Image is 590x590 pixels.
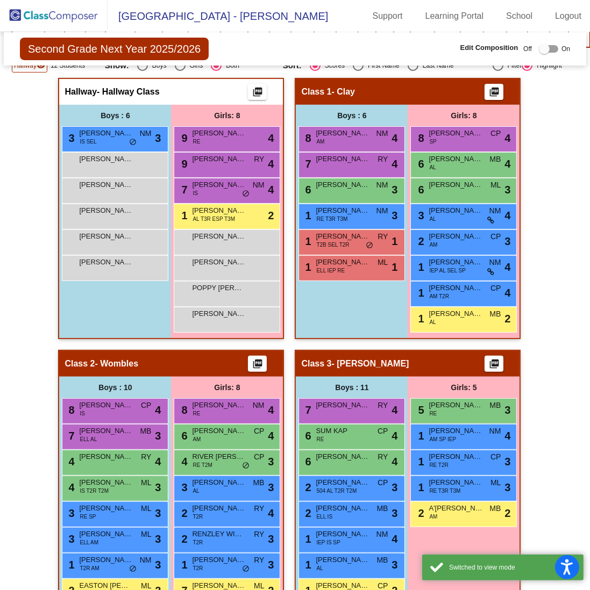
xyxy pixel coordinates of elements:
[79,426,133,436] span: [PERSON_NAME]
[248,356,267,372] button: Print Students Details
[108,8,328,25] span: [GEOGRAPHIC_DATA] - [PERSON_NAME]
[193,435,201,443] span: AM
[179,430,187,442] span: 6
[192,205,246,216] span: [PERSON_NAME]
[429,477,482,488] span: [PERSON_NAME]
[179,184,187,196] span: 7
[302,507,311,519] span: 2
[268,454,274,470] span: 3
[20,38,209,60] span: Second Grade Next Year 2025/2026
[488,87,501,102] mat-icon: picture_as_pdf
[193,564,203,572] span: T2R
[155,454,161,470] span: 4
[66,430,74,442] span: 7
[171,377,283,398] div: Girls: 8
[316,205,369,216] span: [PERSON_NAME]
[79,231,133,242] span: [PERSON_NAME] [PERSON_NAME]
[429,231,482,242] span: [PERSON_NAME]
[79,179,133,190] span: [PERSON_NAME]
[392,531,397,547] span: 4
[504,207,510,224] span: 4
[155,130,161,146] span: 3
[491,179,501,191] span: ML
[546,8,590,25] a: Logout
[80,435,97,443] span: ELL AL
[429,241,437,249] span: AM
[242,462,250,470] span: do_not_disturb_alt
[179,507,187,519] span: 2
[485,84,503,100] button: Print Students Details
[316,231,369,242] span: [PERSON_NAME]
[378,400,388,411] span: RY
[129,565,137,573] span: do_not_disturb_alt
[79,128,133,139] span: [PERSON_NAME]
[296,377,408,398] div: Boys : 11
[155,479,161,495] span: 3
[392,207,397,224] span: 3
[485,356,503,372] button: Print Students Details
[179,533,187,545] span: 2
[192,529,246,539] span: RENZLEY WITHERSPOON
[268,182,274,198] span: 4
[179,404,187,416] span: 8
[155,402,161,418] span: 4
[253,400,265,411] span: NM
[504,479,510,495] span: 3
[141,529,151,540] span: ML
[253,477,264,488] span: MB
[429,435,456,443] span: AM SP IEP
[302,533,311,545] span: 1
[141,400,151,411] span: CP
[429,308,482,319] span: [PERSON_NAME]
[316,257,369,268] span: [PERSON_NAME]
[268,505,274,521] span: 4
[179,481,187,493] span: 3
[429,487,460,495] span: RE T3R T3M
[489,503,501,514] span: MB
[316,154,369,164] span: [PERSON_NAME]
[504,285,510,301] span: 4
[378,451,388,463] span: RY
[80,409,84,418] span: IS
[268,531,274,547] span: 3
[179,559,187,571] span: 1
[302,261,311,273] span: 1
[193,538,203,546] span: T2R
[193,189,197,197] span: IS
[80,138,96,146] span: IS SEL
[415,430,424,442] span: 1
[429,400,482,411] span: [PERSON_NAME]
[192,128,246,139] span: [PERSON_NAME]
[376,555,388,566] span: MB
[316,487,357,495] span: 504 AL T2R T2M
[415,507,424,519] span: 2
[392,233,397,249] span: 1
[80,513,96,521] span: RE SP
[491,283,501,294] span: CP
[504,428,510,444] span: 4
[242,190,250,198] span: do_not_disturb_alt
[561,44,570,54] span: On
[192,426,246,436] span: [PERSON_NAME]
[504,402,510,418] span: 3
[268,207,274,224] span: 2
[408,105,520,126] div: Girls: 8
[449,563,575,572] div: Switched to view mode
[296,105,408,126] div: Boys : 6
[129,138,137,147] span: do_not_disturb_alt
[429,318,436,326] span: AL
[66,507,74,519] span: 3
[179,132,187,144] span: 9
[193,461,212,469] span: RE T2M
[415,158,424,170] span: 6
[415,261,424,273] span: 1
[415,184,424,196] span: 6
[140,426,151,437] span: MB
[193,513,203,521] span: T2R
[302,184,311,196] span: 6
[491,128,501,139] span: CP
[332,358,409,369] span: - [PERSON_NAME]
[415,132,424,144] span: 8
[193,215,235,223] span: AL T3R ESP T3M
[429,426,482,436] span: [PERSON_NAME]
